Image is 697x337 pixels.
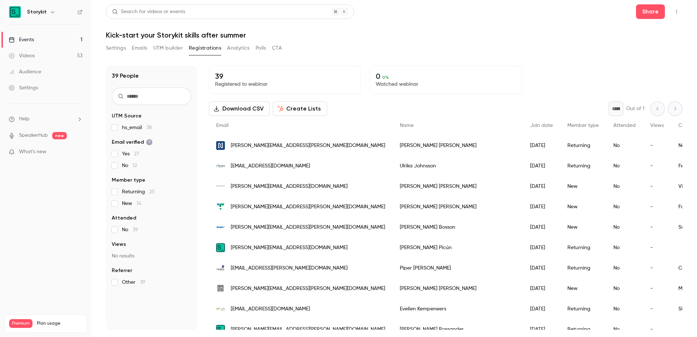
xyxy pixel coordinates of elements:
[650,123,664,128] span: Views
[392,176,523,197] div: [PERSON_NAME] [PERSON_NAME]
[19,132,48,139] a: SpeakerHub
[122,150,139,158] span: Yes
[140,280,145,285] span: 39
[560,197,606,217] div: New
[272,42,282,54] button: CTA
[112,112,142,120] span: UTM Source
[216,264,225,272] img: corbion.com
[231,203,385,211] span: [PERSON_NAME][EMAIL_ADDRESS][PERSON_NAME][DOMAIN_NAME]
[606,237,643,258] div: No
[112,112,191,286] section: facet-groups
[231,162,310,170] span: [EMAIL_ADDRESS][DOMAIN_NAME]
[215,72,355,81] p: 39
[613,123,636,128] span: Attended
[523,135,560,156] div: [DATE]
[122,226,138,233] span: No
[216,202,225,211] img: vgregion.se
[216,141,225,150] img: nouryon.com
[643,135,671,156] div: -
[392,237,523,258] div: [PERSON_NAME] Picún
[231,183,348,190] span: [PERSON_NAME][EMAIL_ADDRESS][DOMAIN_NAME]
[134,151,139,156] span: 27
[636,4,665,19] button: Share
[9,328,23,334] p: Videos
[122,279,145,286] span: Other
[400,123,414,128] span: Name
[392,299,523,319] div: Evelien Kempeneers
[209,101,270,116] button: Download CSV
[392,197,523,217] div: [PERSON_NAME] [PERSON_NAME]
[74,149,83,155] iframe: Noticeable Trigger
[376,72,515,81] p: 0
[133,227,138,232] span: 39
[122,200,141,207] span: New
[52,132,67,139] span: new
[112,267,132,274] span: Referrer
[146,125,152,130] span: 38
[606,176,643,197] div: No
[9,36,34,43] div: Events
[112,71,139,80] h1: 39 People
[523,237,560,258] div: [DATE]
[216,305,225,313] img: stzh.be
[606,299,643,319] div: No
[231,305,310,313] span: [EMAIL_ADDRESS][DOMAIN_NAME]
[560,217,606,237] div: New
[216,284,225,293] img: maqs.com
[392,217,523,237] div: [PERSON_NAME] Bosson
[567,123,599,128] span: Member type
[231,326,385,333] span: [PERSON_NAME][EMAIL_ADDRESS][PERSON_NAME][DOMAIN_NAME]
[215,81,355,88] p: Registered to webinar
[106,31,682,39] h1: Kick-start your Storykit skills after summer
[606,135,643,156] div: No
[67,329,72,333] span: 58
[560,156,606,176] div: Returning
[392,278,523,299] div: [PERSON_NAME] [PERSON_NAME]
[523,176,560,197] div: [DATE]
[523,258,560,278] div: [DATE]
[132,42,147,54] button: Emails
[560,237,606,258] div: Returning
[27,8,47,16] h6: Storykit
[9,115,83,123] li: help-dropdown-opener
[643,237,671,258] div: -
[231,285,385,293] span: [PERSON_NAME][EMAIL_ADDRESS][PERSON_NAME][DOMAIN_NAME]
[9,6,21,18] img: Storykit
[149,189,155,194] span: 25
[112,214,136,222] span: Attended
[19,148,46,156] span: What's new
[112,8,185,16] div: Search for videos or events
[112,139,153,146] span: Email verified
[560,299,606,319] div: Returning
[392,258,523,278] div: Piper [PERSON_NAME]
[216,182,225,191] img: visitblekinge.se
[560,135,606,156] div: Returning
[376,81,515,88] p: Watched webinar
[231,224,385,231] span: [PERSON_NAME][EMAIL_ADDRESS][PERSON_NAME][DOMAIN_NAME]
[273,101,327,116] button: Create Lists
[643,156,671,176] div: -
[606,278,643,299] div: No
[626,105,644,112] p: Out of 1
[523,197,560,217] div: [DATE]
[643,197,671,217] div: -
[67,328,82,334] p: / 150
[231,142,385,150] span: [PERSON_NAME][EMAIL_ADDRESS][PERSON_NAME][DOMAIN_NAME]
[216,123,229,128] span: Email
[37,321,82,326] span: Plan usage
[112,241,126,248] span: Views
[153,42,183,54] button: UTM builder
[122,188,155,195] span: Returning
[523,217,560,237] div: [DATE]
[216,223,225,232] img: swegon.com
[216,325,225,334] img: storykit.io
[216,162,225,170] img: feralco.com
[523,278,560,299] div: [DATE]
[643,176,671,197] div: -
[19,115,30,123] span: Help
[606,197,643,217] div: No
[560,258,606,278] div: Returning
[137,201,141,206] span: 14
[643,299,671,319] div: -
[643,278,671,299] div: -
